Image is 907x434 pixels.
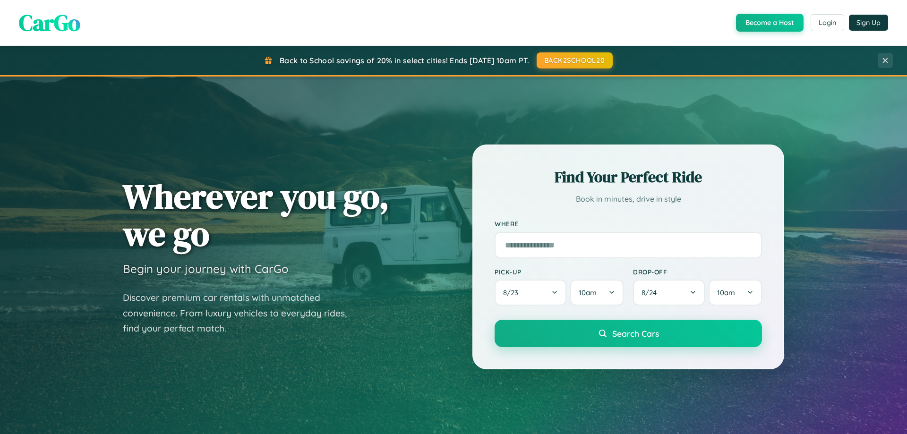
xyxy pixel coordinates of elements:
label: Where [495,220,762,228]
h1: Wherever you go, we go [123,178,389,252]
button: Sign Up [849,15,888,31]
p: Book in minutes, drive in style [495,192,762,206]
label: Drop-off [633,268,762,276]
span: Back to School savings of 20% in select cities! Ends [DATE] 10am PT. [280,56,529,65]
button: 8/23 [495,280,566,306]
h3: Begin your journey with CarGo [123,262,289,276]
p: Discover premium car rentals with unmatched convenience. From luxury vehicles to everyday rides, ... [123,290,359,336]
span: 8 / 23 [503,288,523,297]
h2: Find Your Perfect Ride [495,167,762,187]
span: Search Cars [612,328,659,339]
label: Pick-up [495,268,624,276]
button: Become a Host [736,14,804,32]
span: CarGo [19,7,80,38]
span: 10am [579,288,597,297]
button: 8/24 [633,280,705,306]
span: 10am [717,288,735,297]
button: 10am [709,280,762,306]
button: BACK2SCHOOL20 [537,52,613,68]
button: Search Cars [495,320,762,347]
button: 10am [570,280,624,306]
span: 8 / 24 [642,288,661,297]
button: Login [811,14,844,31]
